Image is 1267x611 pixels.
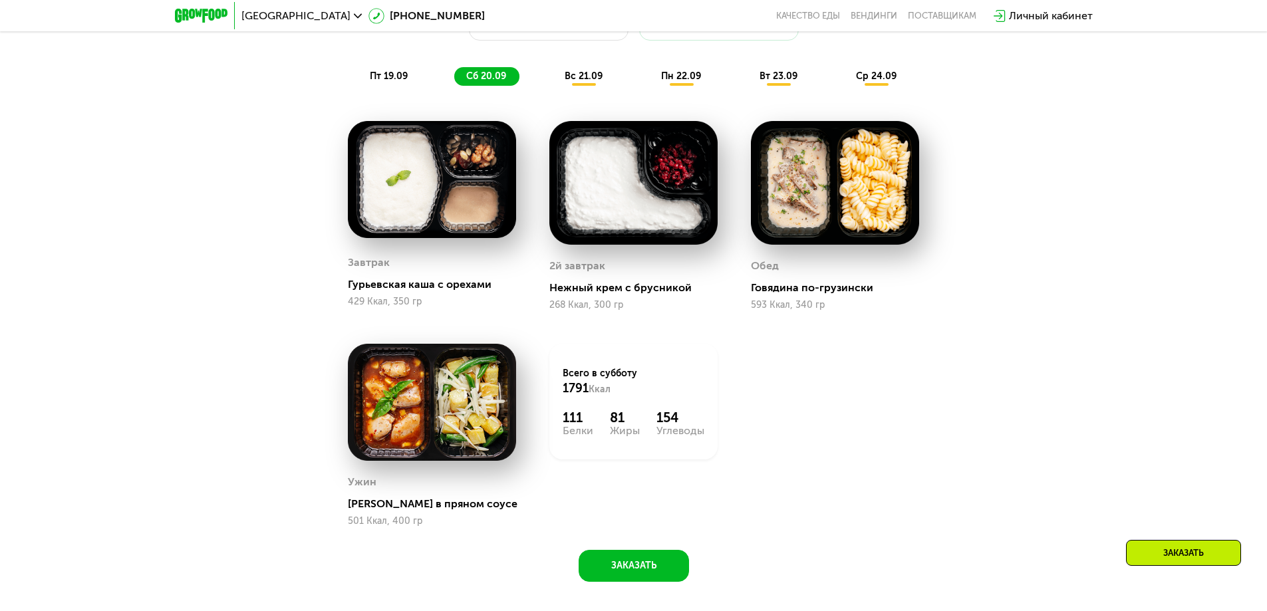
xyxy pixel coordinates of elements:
[370,70,408,82] span: пт 19.09
[466,70,506,82] span: сб 20.09
[589,384,611,395] span: Ккал
[856,70,897,82] span: ср 24.09
[348,253,390,273] div: Завтрак
[751,300,919,310] div: 593 Ккал, 340 гр
[348,516,516,527] div: 501 Ккал, 400 гр
[348,278,527,291] div: Гурьевская каша с орехами
[549,256,605,276] div: 2й завтрак
[348,297,516,307] div: 429 Ккал, 350 гр
[1009,8,1093,24] div: Личный кабинет
[610,426,640,436] div: Жиры
[751,281,930,295] div: Говядина по-грузински
[661,70,701,82] span: пн 22.09
[851,11,897,21] a: Вендинги
[563,381,589,396] span: 1791
[549,300,718,310] div: 268 Ккал, 300 гр
[563,367,704,396] div: Всего в субботу
[751,256,779,276] div: Обед
[563,426,593,436] div: Белки
[656,426,704,436] div: Углеводы
[579,550,689,582] button: Заказать
[610,410,640,426] div: 81
[563,410,593,426] div: 111
[656,410,704,426] div: 154
[1126,540,1241,566] div: Заказать
[565,70,603,82] span: вс 21.09
[776,11,840,21] a: Качество еды
[368,8,485,24] a: [PHONE_NUMBER]
[908,11,976,21] div: поставщикам
[760,70,797,82] span: вт 23.09
[348,497,527,511] div: [PERSON_NAME] в пряном соусе
[241,11,351,21] span: [GEOGRAPHIC_DATA]
[348,472,376,492] div: Ужин
[549,281,728,295] div: Нежный крем с брусникой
